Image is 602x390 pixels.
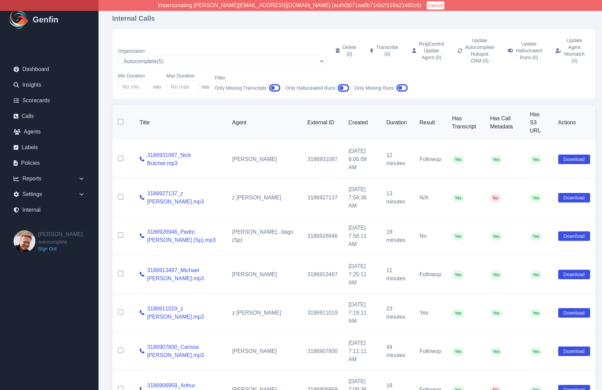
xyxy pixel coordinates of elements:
div: Settings [8,188,90,201]
a: Sign Out [38,245,83,252]
a: z [PERSON_NAME] [232,195,281,200]
td: 3186907600 [302,332,343,371]
td: [DATE] 7:11:11 AM [343,332,381,371]
a: Dashboard [8,63,90,76]
td: Followup [414,332,447,371]
a: Labels [8,141,90,154]
input: No max [166,81,199,93]
td: Yes [414,294,447,332]
th: Duration [381,105,414,140]
td: [DATE] 8:05:09 AM [343,140,381,179]
a: 3186927137_z [PERSON_NAME].mp3 [147,190,221,206]
button: Transcribe (0) [365,34,404,67]
a: [PERSON_NAME] [232,271,277,277]
span: Autocomplete [38,238,83,245]
td: Followup [414,140,447,179]
span: Yes [530,194,542,202]
button: Delete (0) [330,34,362,67]
td: 44 minutes [381,332,414,371]
a: 3186907600_Carissa [PERSON_NAME].mp3 [147,343,221,359]
th: Created [343,105,381,140]
button: Download [558,270,590,279]
td: 23 minutes [381,294,414,332]
button: RingCentral Update Agent (0) [407,34,449,67]
th: Title [134,105,227,140]
th: Has S3 URL [525,105,553,140]
span: Yes [452,309,464,317]
span: Yes [530,271,542,279]
td: Followup [414,255,447,294]
span: min [153,84,161,90]
button: Download [558,347,590,356]
span: No [490,194,501,202]
span: Yes [490,348,502,356]
h1: Genfin [33,14,58,25]
a: Internal [8,203,90,217]
span: Yes [530,156,542,164]
a: [PERSON_NAME]...tiago (Sp) [232,229,293,243]
td: 3186913487 [302,255,343,294]
a: View call details [140,155,144,163]
a: Agents [8,125,90,139]
span: Yes [530,232,542,241]
a: [PERSON_NAME] [232,156,277,162]
span: Yes [530,309,542,317]
th: Has Call Metadata [485,105,525,140]
a: Policies [8,156,90,170]
button: Download [558,231,590,241]
td: [DATE] 7:25:11 AM [343,255,381,294]
button: Download [558,193,590,202]
button: Download [558,155,590,164]
label: Filter [215,74,280,81]
td: 3186927137 [302,179,343,217]
span: Only Hallucinated Runs [286,85,335,91]
a: View call details [140,232,144,240]
span: Yes [490,156,502,164]
a: 3186913487_Michael [PERSON_NAME].mp3 [147,266,221,283]
span: Yes [490,309,502,317]
span: Yes [452,348,464,356]
img: Brian Dunagan [14,230,35,252]
span: Only Missing Transcripts [215,85,266,91]
span: Yes [530,348,542,356]
th: Actions [553,105,596,140]
th: Result [414,105,447,140]
span: Only Missing Runs [354,85,394,91]
td: 13 minutes [381,179,414,217]
a: [PERSON_NAME] [232,348,277,354]
td: 11 minutes [381,255,414,294]
td: N/A [414,179,447,217]
button: Download [558,308,590,318]
td: [DATE] 7:56:11 AM [343,217,381,255]
h1: Internal Calls [112,14,596,23]
a: Scorecards [8,94,90,107]
th: Has Transcript [447,105,485,140]
td: No [414,217,447,255]
button: Update Agent Mismatch (0) [550,34,590,67]
span: Yes [490,232,502,241]
input: No min [118,81,150,93]
a: z [PERSON_NAME] [232,310,281,316]
img: Logo [8,9,30,31]
th: External ID [302,105,343,140]
td: 3186931087 [302,140,343,179]
a: 3186926946_Pedro [PERSON_NAME] (Sp).mp3 [147,228,221,244]
span: Yes [490,271,502,279]
h2: [PERSON_NAME] [38,230,83,238]
td: 3186911019 [302,294,343,332]
div: Reports [8,172,90,185]
a: View call details [140,309,144,317]
span: Yes [452,232,464,241]
button: Update Hallucinated Runs (0) [502,34,548,67]
span: min [202,84,210,90]
td: 19 minutes [381,217,414,255]
td: [DATE] 7:19:11 AM [343,294,381,332]
span: Yes [452,194,464,202]
a: 3186911019_z [PERSON_NAME].mp3 [147,305,221,321]
button: Cancel [427,1,444,10]
a: View call details [140,347,144,355]
label: Min Duration [118,72,161,79]
a: Insights [8,78,90,92]
td: 3186926946 [302,217,343,255]
a: 3186931087_Nick Butcher.mp3 [147,151,221,167]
